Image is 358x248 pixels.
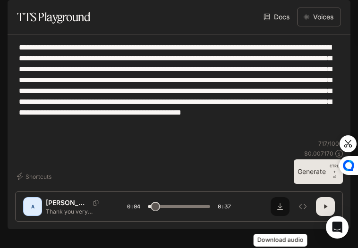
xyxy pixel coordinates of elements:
p: Thank you very much, laboratory and scientist [PERSON_NAME]. Now, to finish this program, we can ... [46,207,104,215]
button: Copy Voice ID [89,200,102,206]
span: 0:37 [218,202,231,211]
a: Docs [262,8,293,26]
button: Download audio [271,197,290,216]
button: Inspect [293,197,312,216]
p: [PERSON_NAME] [46,198,89,207]
div: Open Intercom Messenger [326,216,349,239]
p: ⏎ [330,163,339,180]
button: Shortcuts [15,169,55,184]
button: GenerateCTRL +⏎ [294,159,343,184]
p: CTRL + [330,163,339,174]
div: Download audio [254,234,307,247]
button: Voices [297,8,341,26]
span: 0:04 [127,202,140,211]
h1: TTS Playground [17,8,90,26]
div: A [25,199,40,214]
